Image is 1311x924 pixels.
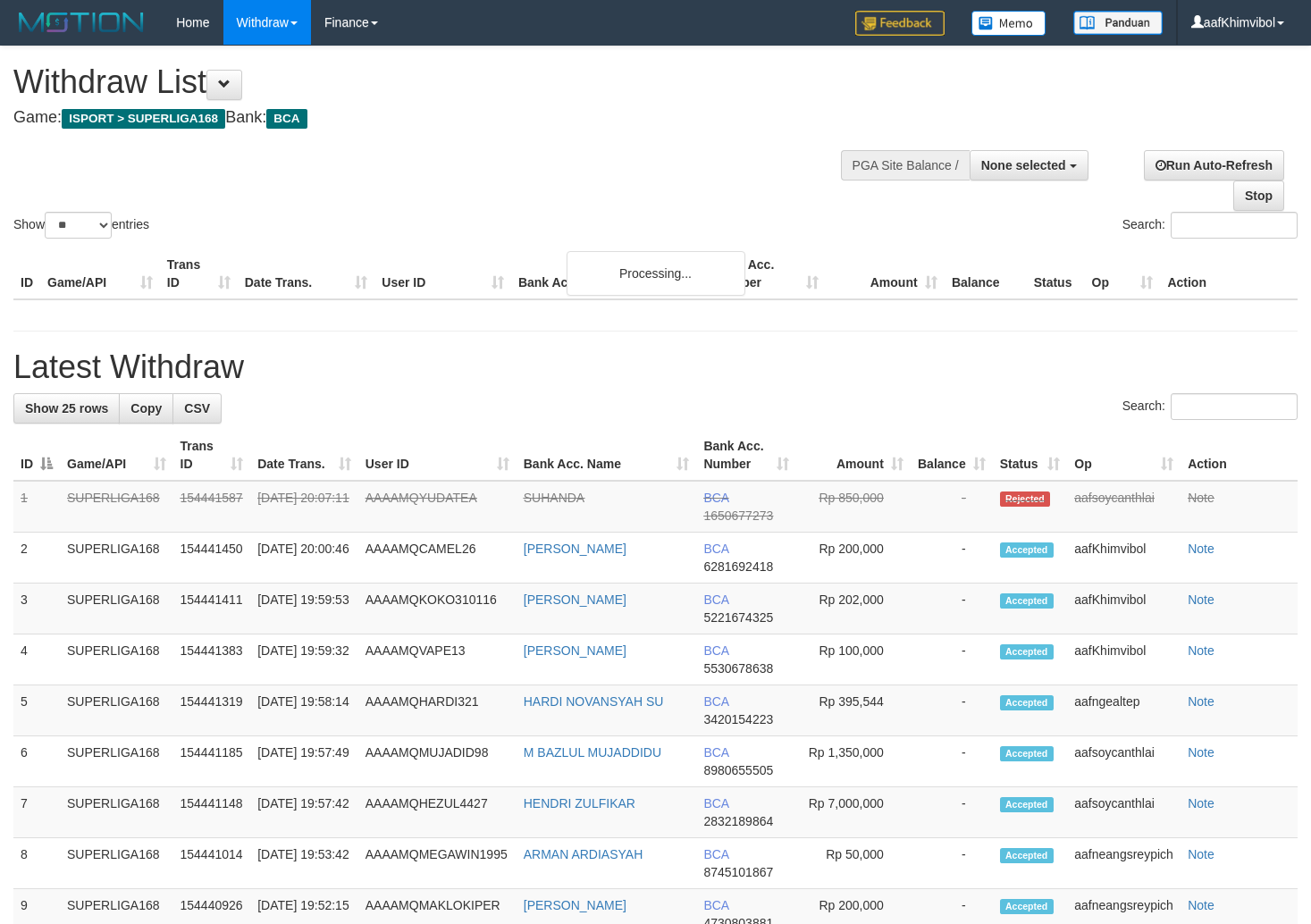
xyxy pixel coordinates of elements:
[250,736,358,787] td: [DATE] 19:57:49
[60,481,173,533] td: SUPERLIGA168
[13,584,60,634] td: 3
[911,584,993,634] td: -
[1067,584,1181,634] td: aafKhimvibol
[60,430,173,481] th: Game/API: activate to sort column ascending
[696,430,795,481] th: Bank Acc. Number: activate to sort column ascending
[993,430,1068,481] th: Status: activate to sort column ascending
[1067,634,1181,685] td: aafKhimvibol
[358,584,517,634] td: AAAAMQKOKO310116
[25,401,108,416] span: Show 25 rows
[796,430,911,481] th: Amount: activate to sort column ascending
[1188,898,1214,912] a: Note
[703,592,728,607] span: BCA
[358,430,517,481] th: User ID: activate to sort column ascending
[13,393,120,424] a: Show 25 rows
[524,694,664,709] a: HARDI NOVANSYAH SU
[1171,393,1298,420] input: Search:
[172,393,222,424] a: CSV
[524,745,661,760] a: M BAZLUL MUJADDIDU
[524,542,626,556] a: [PERSON_NAME]
[826,248,945,299] th: Amount
[796,685,911,736] td: Rp 395,544
[374,248,511,299] th: User ID
[1188,491,1214,505] a: Note
[703,814,773,828] span: Copy 2832189864 to clipboard
[250,838,358,889] td: [DATE] 19:53:42
[1067,787,1181,838] td: aafsoycanthlai
[1188,745,1214,760] a: Note
[1067,430,1181,481] th: Op: activate to sort column ascending
[250,584,358,634] td: [DATE] 19:59:53
[945,248,1027,299] th: Balance
[1000,848,1054,863] span: Accepted
[1122,212,1298,239] label: Search:
[1067,736,1181,787] td: aafsoycanthlai
[130,401,162,416] span: Copy
[60,685,173,736] td: SUPERLIGA168
[703,542,728,556] span: BCA
[60,736,173,787] td: SUPERLIGA168
[703,694,728,709] span: BCA
[1073,11,1163,35] img: panduan.png
[841,150,970,181] div: PGA Site Balance /
[703,661,773,676] span: Copy 5530678638 to clipboard
[911,787,993,838] td: -
[358,685,517,736] td: AAAAMQHARDI321
[40,248,160,299] th: Game/API
[358,736,517,787] td: AAAAMQMUJADID98
[62,109,225,129] span: ISPORT > SUPERLIGA168
[911,430,993,481] th: Balance: activate to sort column ascending
[1085,248,1161,299] th: Op
[703,847,728,861] span: BCA
[173,533,251,584] td: 154441450
[1000,797,1054,812] span: Accepted
[358,787,517,838] td: AAAAMQHEZUL4427
[13,248,40,299] th: ID
[1181,430,1298,481] th: Action
[250,430,358,481] th: Date Trans.: activate to sort column ascending
[13,64,856,100] h1: Withdraw List
[703,559,773,574] span: Copy 6281692418 to clipboard
[911,685,993,736] td: -
[358,533,517,584] td: AAAAMQCAMEL26
[1000,644,1054,659] span: Accepted
[1000,899,1054,914] span: Accepted
[184,401,210,416] span: CSV
[911,533,993,584] td: -
[13,533,60,584] td: 2
[60,584,173,634] td: SUPERLIGA168
[13,212,149,239] label: Show entries
[358,838,517,889] td: AAAAMQMEGAWIN1995
[1144,150,1284,181] a: Run Auto-Refresh
[970,150,1088,181] button: None selected
[1000,542,1054,558] span: Accepted
[1027,248,1085,299] th: Status
[173,685,251,736] td: 154441319
[1171,212,1298,239] input: Search:
[796,481,911,533] td: Rp 850,000
[971,11,1046,36] img: Button%20Memo.svg
[119,393,173,424] a: Copy
[703,898,728,912] span: BCA
[60,533,173,584] td: SUPERLIGA168
[13,109,856,127] h4: Game: Bank:
[1000,746,1054,761] span: Accepted
[60,634,173,685] td: SUPERLIGA168
[1188,694,1214,709] a: Note
[703,643,728,658] span: BCA
[160,248,238,299] th: Trans ID
[703,763,773,777] span: Copy 8980655505 to clipboard
[13,430,60,481] th: ID: activate to sort column descending
[238,248,375,299] th: Date Trans.
[1188,643,1214,658] a: Note
[13,736,60,787] td: 6
[13,481,60,533] td: 1
[1067,533,1181,584] td: aafKhimvibol
[173,736,251,787] td: 154441185
[524,898,626,912] a: [PERSON_NAME]
[250,533,358,584] td: [DATE] 20:00:46
[911,838,993,889] td: -
[266,109,307,129] span: BCA
[981,158,1066,172] span: None selected
[1188,847,1214,861] a: Note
